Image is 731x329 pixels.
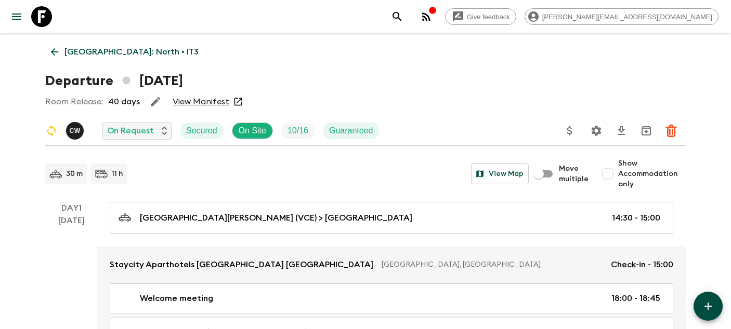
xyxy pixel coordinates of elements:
div: Trip Fill [281,122,315,139]
p: [GEOGRAPHIC_DATA]: North • IT3 [64,46,199,58]
p: Day 1 [45,202,97,214]
p: C W [69,127,80,135]
span: [PERSON_NAME][EMAIL_ADDRESS][DOMAIN_NAME] [537,13,718,21]
div: On Site [232,122,273,139]
p: 40 days [108,95,140,108]
button: CW [66,122,86,140]
button: menu [6,6,27,27]
a: Give feedback [445,8,516,25]
button: Update Price, Early Bird Discount and Costs [559,120,580,141]
span: Show Accommodation only [618,158,686,189]
p: 14:30 - 15:00 [612,212,660,224]
a: Staycity Aparthotels [GEOGRAPHIC_DATA] [GEOGRAPHIC_DATA][GEOGRAPHIC_DATA], [GEOGRAPHIC_DATA]Check... [97,246,686,283]
p: Check-in - 15:00 [611,258,673,271]
p: Secured [186,125,217,137]
p: [GEOGRAPHIC_DATA], [GEOGRAPHIC_DATA] [382,259,603,270]
p: Room Release: [45,95,103,108]
div: Secured [180,122,224,139]
p: Staycity Aparthotels [GEOGRAPHIC_DATA] [GEOGRAPHIC_DATA] [110,258,373,271]
p: On Request [107,125,154,137]
svg: Sync Required - Changes detected [45,125,58,137]
p: On Site [239,125,266,137]
div: [PERSON_NAME][EMAIL_ADDRESS][DOMAIN_NAME] [525,8,719,25]
a: Welcome meeting18:00 - 18:45 [110,283,673,313]
p: 11 h [112,169,123,179]
a: [GEOGRAPHIC_DATA][PERSON_NAME] (VCE) > [GEOGRAPHIC_DATA]14:30 - 15:00 [110,202,673,234]
button: View Map [471,163,529,184]
span: Give feedback [461,13,516,21]
span: Chelsea West [66,125,86,133]
h1: Departure [DATE] [45,71,183,91]
p: 18:00 - 18:45 [611,292,660,305]
p: 10 / 16 [288,125,308,137]
span: Move multiple [559,163,589,184]
p: Welcome meeting [140,292,213,305]
button: Archive (Completed, Cancelled or Unsynced Departures only) [636,120,657,141]
button: search adventures [387,6,408,27]
a: [GEOGRAPHIC_DATA]: North • IT3 [45,42,204,62]
p: [GEOGRAPHIC_DATA][PERSON_NAME] (VCE) > [GEOGRAPHIC_DATA] [140,212,412,224]
button: Download CSV [611,120,632,141]
button: Delete [661,120,682,141]
p: Guaranteed [329,125,373,137]
a: View Manifest [173,97,229,107]
p: 30 m [66,169,83,179]
button: Settings [586,120,607,141]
